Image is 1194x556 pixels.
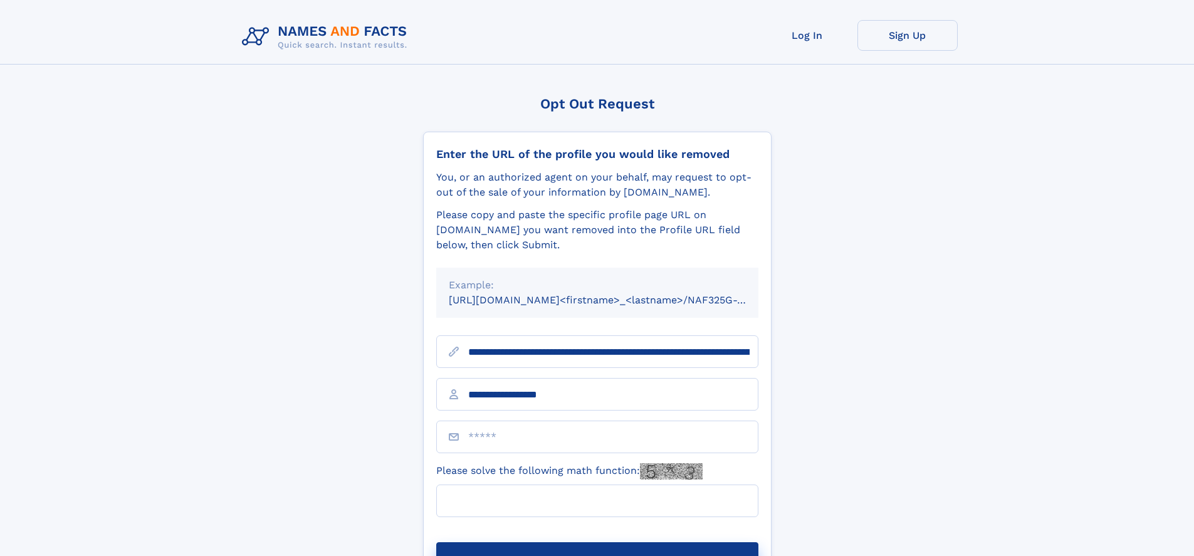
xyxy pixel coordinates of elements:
[436,207,758,253] div: Please copy and paste the specific profile page URL on [DOMAIN_NAME] you want removed into the Pr...
[423,96,772,112] div: Opt Out Request
[449,294,782,306] small: [URL][DOMAIN_NAME]<firstname>_<lastname>/NAF325G-xxxxxxxx
[757,20,857,51] a: Log In
[449,278,746,293] div: Example:
[237,20,417,54] img: Logo Names and Facts
[436,147,758,161] div: Enter the URL of the profile you would like removed
[857,20,958,51] a: Sign Up
[436,463,703,480] label: Please solve the following math function:
[436,170,758,200] div: You, or an authorized agent on your behalf, may request to opt-out of the sale of your informatio...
